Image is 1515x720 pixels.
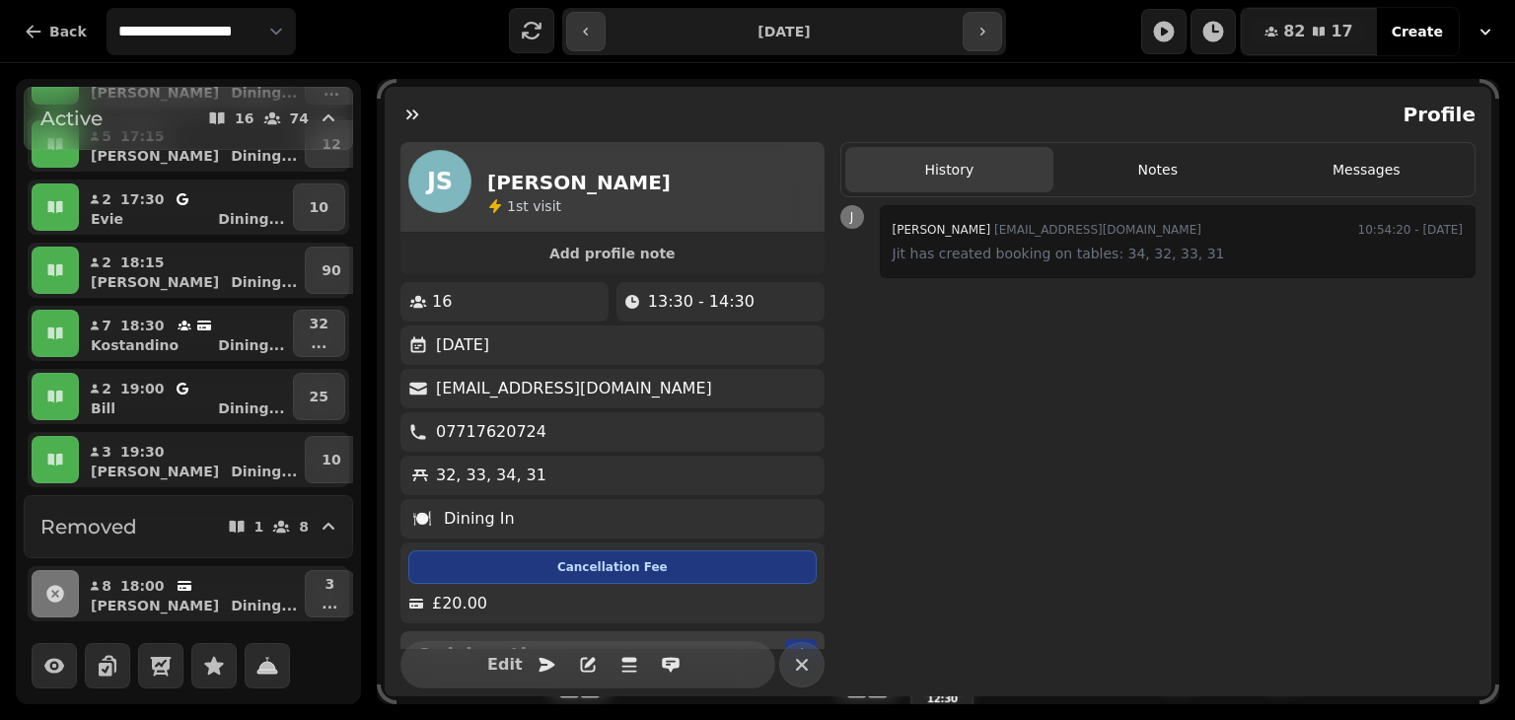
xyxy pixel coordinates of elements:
[310,333,328,353] p: ...
[1392,25,1443,38] span: Create
[235,111,253,125] p: 16
[310,387,328,406] p: 25
[845,147,1053,192] button: History
[91,596,219,615] p: [PERSON_NAME]
[293,310,345,357] button: 32...
[83,373,289,420] button: 219:00BillDining...
[8,8,103,55] button: Back
[1283,24,1305,39] span: 82
[49,25,87,38] span: Back
[427,170,453,193] span: JS
[485,645,525,684] button: Edit
[101,576,112,596] p: 8
[436,464,546,487] p: 32, 33, 34, 31
[218,335,284,355] p: Dining ...
[1262,147,1471,192] button: Messages
[1241,8,1377,55] button: 8217
[120,379,165,398] p: 19:00
[293,183,345,231] button: 10
[432,290,452,314] p: 16
[83,436,301,483] button: 319:30[PERSON_NAME]Dining...
[101,189,112,209] p: 2
[83,570,301,617] button: 818:00[PERSON_NAME]Dining...
[40,105,103,132] h2: Active
[412,507,432,531] p: 🍽️
[1358,218,1463,242] time: 10:54:20 - [DATE]
[493,657,517,673] span: Edit
[310,197,328,217] p: 10
[322,450,340,469] p: 10
[507,196,561,216] p: visit
[91,462,219,481] p: [PERSON_NAME]
[436,420,546,444] p: 07717620724
[40,513,137,540] h2: Removed
[893,223,991,237] span: [PERSON_NAME]
[218,398,284,418] p: Dining ...
[299,520,309,534] p: 8
[893,218,1201,242] div: [EMAIL_ADDRESS][DOMAIN_NAME]
[305,247,357,294] button: 90
[648,290,755,314] p: 13:30 - 14:30
[1376,8,1459,55] button: Create
[1395,101,1476,128] h2: Profile
[120,316,165,335] p: 18:30
[231,272,297,292] p: Dining ...
[91,209,123,229] p: Evie
[91,146,219,166] p: [PERSON_NAME]
[120,576,165,596] p: 18:00
[293,373,345,420] button: 25
[322,574,337,594] p: 3
[91,335,179,355] p: Kostandino
[408,550,817,584] div: Cancellation Fee
[91,272,219,292] p: [PERSON_NAME]
[120,442,165,462] p: 19:30
[91,398,115,418] p: Bill
[24,87,353,150] button: Active1674
[322,594,337,613] p: ...
[101,252,112,272] p: 2
[408,241,817,266] button: Add profile note
[101,379,112,398] p: 2
[83,247,301,294] button: 218:15[PERSON_NAME]Dining...
[444,507,515,531] p: Dining In
[310,314,328,333] p: 32
[231,462,297,481] p: Dining ...
[83,183,289,231] button: 217:30EvieDining...
[83,310,289,357] button: 718:30KostandinoDining...
[1053,147,1262,192] button: Notes
[305,570,354,617] button: 3...
[101,316,112,335] p: 7
[231,596,297,615] p: Dining ...
[218,209,284,229] p: Dining ...
[24,495,353,558] button: Removed18
[507,198,516,214] span: 1
[1331,24,1352,39] span: 17
[893,242,1463,265] p: Jit has created booking on tables: 34, 32, 33, 31
[487,169,671,196] h2: [PERSON_NAME]
[120,189,165,209] p: 17:30
[254,520,264,534] p: 1
[436,377,712,400] p: [EMAIL_ADDRESS][DOMAIN_NAME]
[231,146,297,166] p: Dining ...
[305,436,357,483] button: 10
[436,333,489,357] p: [DATE]
[432,592,487,615] p: £20.00
[850,211,854,223] span: J
[120,252,165,272] p: 18:15
[516,198,533,214] span: st
[290,111,309,125] p: 74
[322,260,340,280] p: 90
[424,247,801,260] span: Add profile note
[101,442,112,462] p: 3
